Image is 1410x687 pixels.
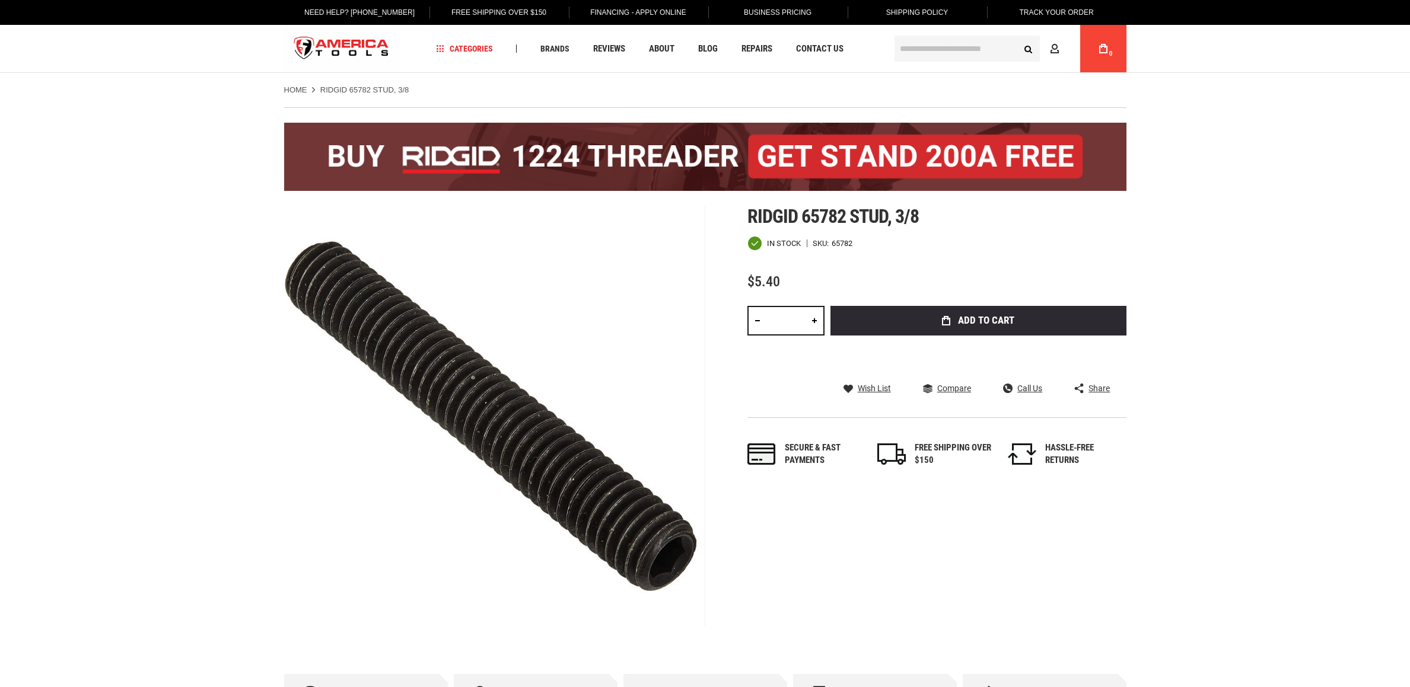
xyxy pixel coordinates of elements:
[649,44,674,53] span: About
[320,85,409,94] strong: RIDGID 65782 STUD, 3/8
[284,27,399,71] img: America Tools
[535,41,575,57] a: Brands
[593,44,625,53] span: Reviews
[832,239,852,247] div: 65782
[828,339,1129,373] iframe: Secure express checkout frame
[1092,25,1115,72] a: 0
[915,442,992,467] div: FREE SHIPPING OVER $150
[431,41,498,57] a: Categories
[1003,383,1042,394] a: Call Us
[747,205,919,228] span: Ridgid 65782 stud, 3/8
[736,41,778,57] a: Repairs
[284,123,1126,191] img: BOGO: Buy the RIDGID® 1224 Threader (26092), get the 92467 200A Stand FREE!
[877,443,906,465] img: shipping
[813,239,832,247] strong: SKU
[747,236,801,251] div: Availability
[644,41,680,57] a: About
[1045,442,1122,467] div: HASSLE-FREE RETURNS
[741,44,772,53] span: Repairs
[844,383,891,394] a: Wish List
[540,44,569,53] span: Brands
[796,44,844,53] span: Contact Us
[830,306,1126,335] button: Add to Cart
[785,442,862,467] div: Secure & fast payments
[284,27,399,71] a: store logo
[858,384,891,392] span: Wish List
[886,8,949,17] span: Shipping Policy
[284,85,307,95] a: Home
[436,44,493,53] span: Categories
[767,239,801,247] span: In stock
[284,206,705,627] img: RIDGID 65782 STUD, 3/8
[791,41,849,57] a: Contact Us
[747,273,780,290] span: $5.40
[693,41,723,57] a: Blog
[747,443,776,465] img: payments
[698,44,718,53] span: Blog
[923,383,971,394] a: Compare
[1017,384,1042,392] span: Call Us
[1109,50,1113,57] span: 0
[1088,384,1110,392] span: Share
[588,41,631,57] a: Reviews
[1017,37,1040,60] button: Search
[958,315,1014,325] span: Add to Cart
[937,384,971,392] span: Compare
[1008,443,1036,465] img: returns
